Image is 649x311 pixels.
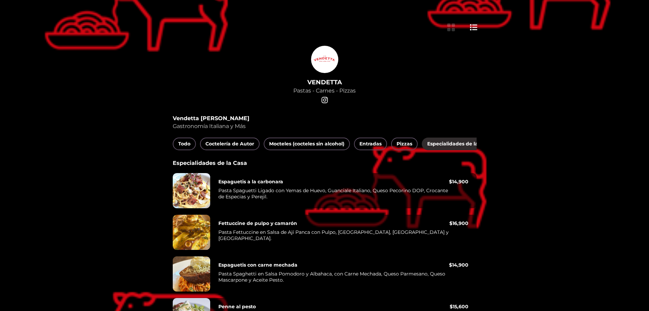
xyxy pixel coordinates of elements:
button: Mocteles (cocteles sin alcohol) [264,138,350,150]
font: $ [449,179,452,185]
button: Especialidades de la Casa [422,138,497,150]
font: Gastronomía Italiana y Más [173,123,246,129]
font: $ [449,262,452,268]
font: Pasta Spaguetti Ligado con Yemas de Huevo, Guanciale Italiano, Queso Pecorino DOP, Crocante de Es... [218,187,448,200]
button: Coctelería de Autor [200,138,260,150]
font: $ [450,303,453,310]
font: Espaguetis a la carbonara [218,179,283,185]
font: Vendetta [PERSON_NAME] [173,115,249,122]
button: Entradas [354,138,387,150]
button: Todo [173,138,196,150]
button: Pizzas [391,138,418,150]
button: Botón de vista de cuadrícula [446,22,457,33]
font: 14,900 [452,179,468,185]
font: Pizzas [397,141,412,147]
font: Coctelería de Autor [205,141,254,147]
font: 16,900 [452,220,468,226]
font: Pastas - Carnes - Pizzas [293,87,356,94]
font: Fettuccine de pulpo y camarón [218,220,297,226]
font: 15,600 [453,303,468,310]
font: VENDETTA [307,79,342,86]
font: Pasta Fettuccine en Salsa de Ají Panca con Pulpo, [GEOGRAPHIC_DATA], [GEOGRAPHIC_DATA] y [GEOGRAP... [218,229,449,241]
font: Mocteles (cocteles sin alcohol) [269,141,344,147]
font: 14,900 [452,262,468,268]
font: Especialidades de la Casa [173,160,247,166]
font: $ [449,220,452,226]
button: Botón de vista de lista [469,22,479,33]
font: Especialidades de la Casa [427,141,491,147]
font: Todo [178,141,190,147]
font: Espaguetis con carne mechada [218,262,297,268]
font: Entradas [359,141,382,147]
a: enlace social-INSTAGRAM [320,95,329,105]
font: Penne al pesto [218,303,256,310]
font: Pasta Spaghetti en Salsa Pomodoro y Albahaca, con Carne Mechada, Queso Parmesano, Queso Mascarpon... [218,271,445,283]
